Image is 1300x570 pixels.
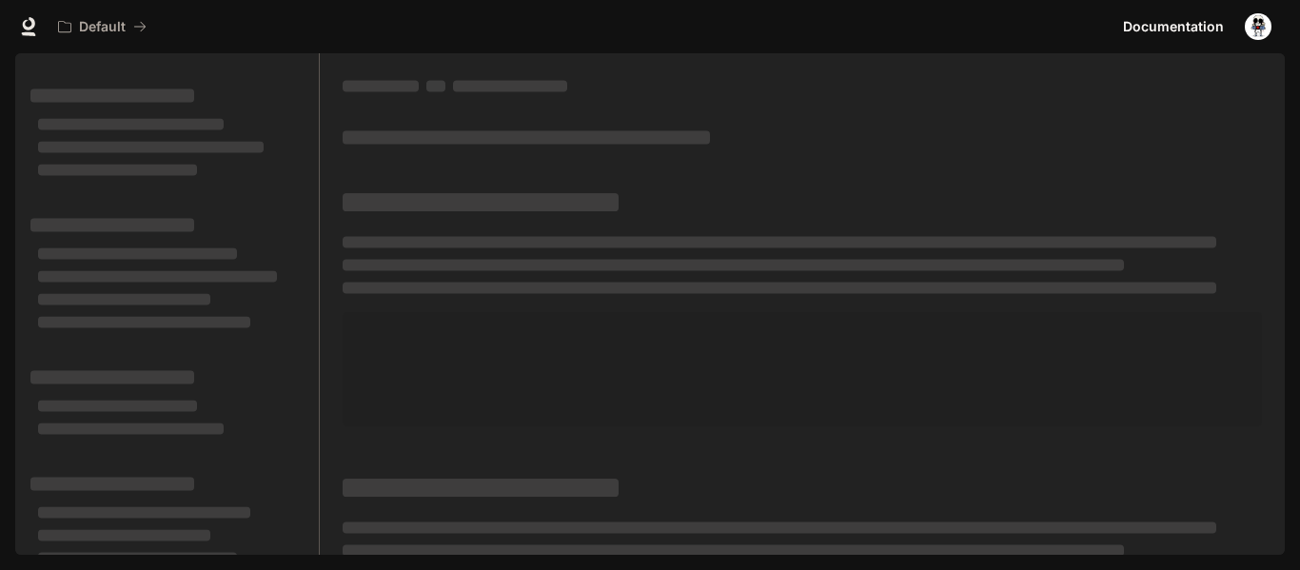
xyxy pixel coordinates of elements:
p: Default [79,19,126,35]
span: Documentation [1123,15,1224,39]
button: User avatar [1239,8,1277,46]
button: All workspaces [49,8,155,46]
a: Documentation [1115,8,1231,46]
img: User avatar [1245,13,1271,40]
